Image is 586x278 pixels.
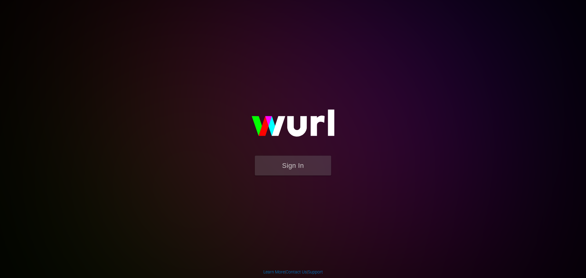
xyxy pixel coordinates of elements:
a: Learn More [263,269,285,274]
button: Sign In [255,156,331,175]
div: | | [263,269,323,275]
a: Contact Us [286,269,307,274]
a: Support [308,269,323,274]
img: wurl-logo-on-black-223613ac3d8ba8fe6dc639794a292ebdb59501304c7dfd60c99c58986ef67473.svg [232,96,354,156]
